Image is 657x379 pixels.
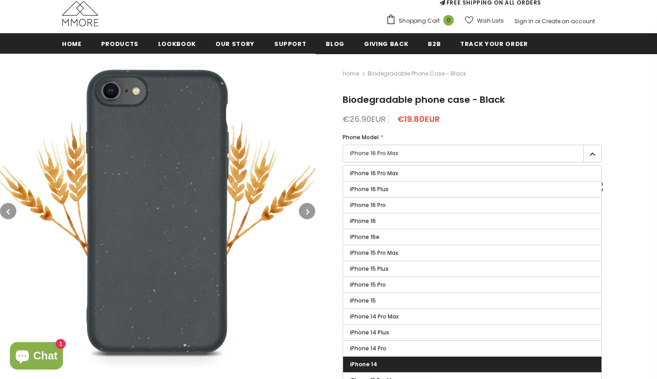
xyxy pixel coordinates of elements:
a: Blog [326,33,344,54]
a: Create an account [542,17,595,25]
span: €26.90EUR [343,113,386,125]
span: iPhone 14 Pro [350,344,386,352]
span: iPhone 15 Pro Max [350,249,398,257]
a: Home [62,33,82,54]
img: MMORE Cases [62,1,98,26]
span: Track your order [460,40,528,48]
span: iPhone 16 Pro Max [350,169,398,177]
span: iPhone 16e [350,233,380,241]
a: Lookbook [158,33,196,54]
a: Our Story [216,33,255,54]
span: iPhone 14 Pro Max [350,313,399,320]
span: Biodegradable phone case - Black [368,68,466,79]
span: iPhone 15 Plus [350,265,389,273]
a: Home [343,68,359,79]
a: Products [101,33,139,54]
span: Products [101,40,139,48]
span: iPhone 15 Pro [350,281,386,288]
span: Wish Lists [477,16,504,25]
label: iPhone 16 Pro Max [343,145,602,162]
span: Biodegradable phone case - Black [343,93,505,106]
span: Blog [326,40,344,48]
span: iPhone 15 [350,297,376,304]
span: iPhone 14 [350,360,377,368]
span: Phone Model [343,133,379,141]
span: Home [62,40,82,48]
a: Shopping Cart 0 [386,14,458,28]
inbox-online-store-chat: Shopify online store chat [7,342,66,372]
span: iPhone 16 Pro [350,201,386,209]
span: 0 [443,15,454,25]
span: €19.80EUR [397,113,440,125]
a: Wish Lists [465,13,504,29]
span: Our Story [216,40,255,48]
span: iPhone 16 Plus [350,185,389,193]
span: iPhone 14 Plus [350,328,389,336]
span: B2B [428,40,441,48]
a: B2B [428,33,441,54]
a: Track your order [460,33,528,54]
a: support [274,33,307,54]
span: or [535,17,540,25]
span: support [274,40,307,48]
span: Giving back [364,40,408,48]
span: Shopping Cart [399,16,440,25]
span: iPhone 16 [350,217,376,225]
a: Sign In [514,17,534,25]
a: Giving back [364,33,408,54]
span: Lookbook [158,40,196,48]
